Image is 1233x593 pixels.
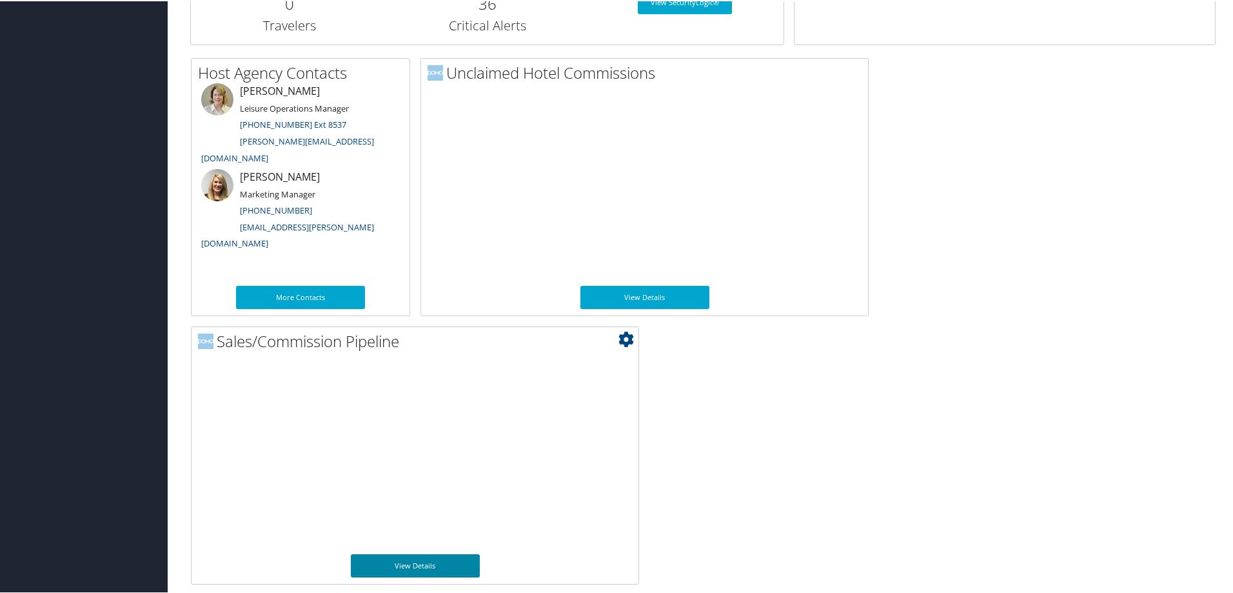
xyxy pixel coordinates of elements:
small: Marketing Manager [240,187,315,199]
img: domo-logo.png [198,332,213,348]
img: meredith-price.jpg [201,82,233,114]
a: More Contacts [236,285,365,308]
a: [PHONE_NUMBER] Ext 8537 [240,117,346,129]
li: [PERSON_NAME] [195,82,406,168]
li: [PERSON_NAME] [195,168,406,254]
h2: Sales/Commission Pipeline [198,329,638,351]
a: [EMAIL_ADDRESS][PERSON_NAME][DOMAIN_NAME] [201,220,374,248]
small: Leisure Operations Manager [240,101,349,113]
h2: Unclaimed Hotel Commissions [428,61,868,83]
img: domo-logo.png [428,64,443,79]
h2: Host Agency Contacts [198,61,409,83]
a: [PERSON_NAME][EMAIL_ADDRESS][DOMAIN_NAME] [201,134,374,163]
h3: Travelers [201,15,379,34]
a: View Details [351,553,480,576]
img: ali-moffitt.jpg [201,168,233,200]
a: View Details [580,285,709,308]
a: [PHONE_NUMBER] [240,203,312,215]
h3: Critical Alerts [398,15,576,34]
